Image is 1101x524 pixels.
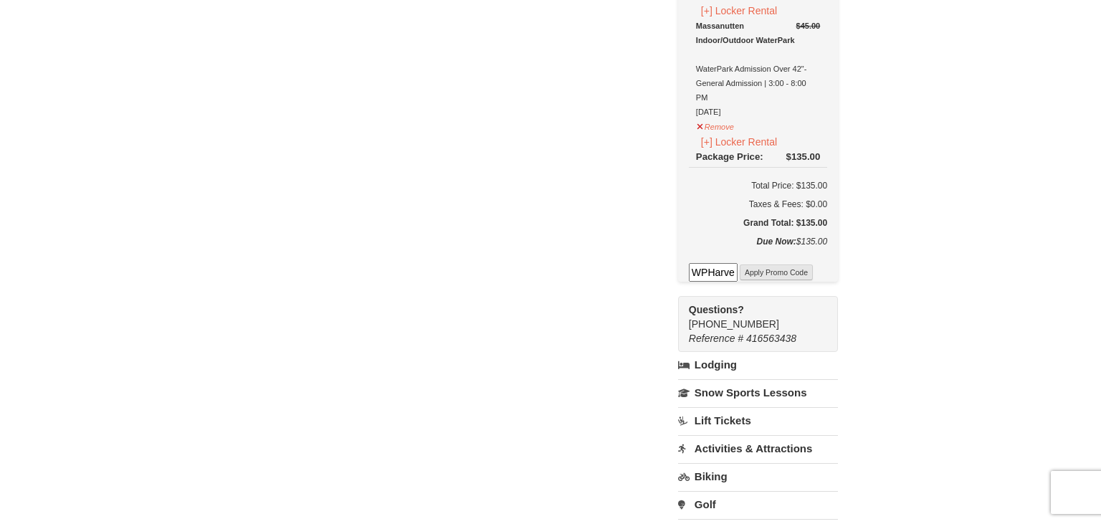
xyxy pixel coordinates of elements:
button: [+] Locker Rental [696,134,782,150]
div: $135.00 [786,150,821,164]
div: $135.00 [689,234,827,263]
a: Snow Sports Lessons [678,379,838,406]
a: Lodging [678,352,838,378]
strong: Due Now: [756,237,796,247]
del: $45.00 [796,22,821,30]
strong: Questions? [689,304,744,315]
a: Activities & Attractions [678,435,838,462]
span: Package Price: [696,151,763,162]
a: Golf [678,491,838,518]
button: Remove [696,116,735,134]
span: Reference # [689,333,743,344]
span: 416563438 [746,333,796,344]
div: Taxes & Fees: $0.00 [689,197,827,211]
button: Apply Promo Code [740,265,813,280]
span: [PHONE_NUMBER] [689,303,812,330]
button: [+] Locker Rental [696,3,782,19]
h5: Grand Total: $135.00 [689,216,827,230]
div: WaterPark Admission Over 42"- General Admission | 3:00 - 8:00 PM [DATE] [696,19,820,119]
a: Biking [678,463,838,490]
div: Massanutten Indoor/Outdoor WaterPark [696,19,820,47]
h6: Total Price: $135.00 [689,178,827,193]
a: Lift Tickets [678,407,838,434]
